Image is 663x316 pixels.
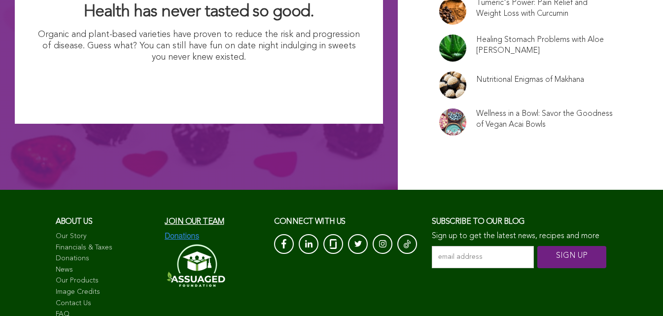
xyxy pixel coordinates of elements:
iframe: Chat Widget [614,269,663,316]
img: Tik-Tok-Icon [404,239,411,249]
h3: Subscribe to our blog [432,214,607,229]
span: About us [56,218,93,226]
h2: Health has never tasted so good. [35,1,363,23]
img: I Want Organic Shopping For Less [102,69,296,104]
img: glassdoor_White [330,239,337,249]
a: Contact Us [56,299,155,309]
a: News [56,265,155,275]
a: Wellness in a Bowl: Savor the Goodness of Vegan Acai Bowls [476,108,613,130]
input: SIGN UP [537,246,606,268]
p: Sign up to get the latest news, recipes and more [432,232,607,241]
a: Nutritional Enigmas of Makhana [476,74,584,85]
a: Healing Stomach Problems with Aloe [PERSON_NAME] [476,35,613,56]
img: Donations [165,232,199,241]
input: email address [432,246,534,268]
a: Our Story [56,232,155,242]
a: Financials & Taxes [56,243,155,253]
span: CONNECT with us [274,218,346,226]
a: Our Products [56,276,155,286]
img: Assuaged-Foundation-Logo-White [165,241,226,290]
a: Donations [56,254,155,264]
p: Organic and plant-based varieties have proven to reduce the risk and progression of disease. Gues... [35,29,363,64]
a: Join our team [165,218,224,226]
a: Image Credits [56,287,155,297]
